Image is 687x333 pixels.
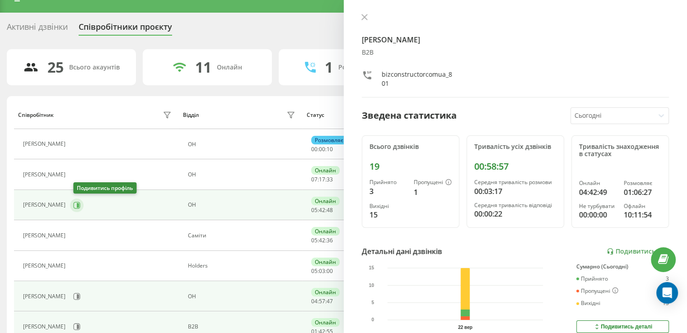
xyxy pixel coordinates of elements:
text: 0 [371,317,374,322]
div: [PERSON_NAME] [23,141,68,147]
span: 07 [311,176,318,183]
span: 42 [319,206,325,214]
div: [PERSON_NAME] [23,171,68,178]
span: 42 [319,236,325,244]
div: Онлайн [311,258,340,266]
div: ОН [188,141,298,148]
div: 3 [666,276,669,282]
div: : : [311,207,333,213]
div: 19 [369,161,452,172]
div: Саміти [188,232,298,239]
div: Офлайн [624,203,661,209]
text: 5 [371,300,374,305]
span: 17 [319,176,325,183]
div: Онлайн [579,180,617,186]
span: 36 [327,236,333,244]
div: Онлайн [311,166,340,175]
span: 00 [311,145,318,153]
span: 48 [327,206,333,214]
div: Вихідні [576,300,600,306]
div: Співробітники проєкту [79,22,172,36]
div: ОН [188,171,298,178]
div: Співробітник [18,112,54,118]
div: Сумарно (Сьогодні) [576,264,669,270]
div: 15 [369,209,407,220]
span: 03 [319,267,325,275]
span: 04 [311,297,318,305]
div: 11 [195,59,211,76]
div: 3 [369,186,407,197]
div: Holders [188,263,298,269]
div: Open Intercom Messenger [656,282,678,304]
div: 00:00:00 [579,209,617,220]
div: 10:11:54 [624,209,661,220]
text: 22 вер [458,325,472,330]
div: [PERSON_NAME] [23,263,68,269]
div: 1 [325,59,333,76]
div: Подивитись деталі [593,323,652,330]
div: Вихідні [369,203,407,209]
div: ОН [188,202,298,208]
span: 47 [327,297,333,305]
h4: [PERSON_NAME] [362,34,669,45]
span: 10 [327,145,333,153]
div: Відділ [183,112,199,118]
div: : : [311,298,333,305]
div: Онлайн [311,227,340,236]
span: 05 [311,267,318,275]
div: Тривалість знаходження в статусах [579,143,661,158]
div: Статус [307,112,324,118]
span: 05 [311,206,318,214]
div: Тривалість усіх дзвінків [474,143,556,151]
span: 00 [327,267,333,275]
span: 00 [319,145,325,153]
a: Подивитись звіт [607,248,669,255]
div: [PERSON_NAME] [23,293,68,300]
div: [PERSON_NAME] [23,202,68,208]
div: Активні дзвінки [7,22,68,36]
div: Онлайн [311,318,340,327]
div: ОН [188,293,298,300]
div: : : [311,146,333,153]
div: : : [311,176,333,183]
div: Розмовляє [624,180,661,186]
div: Розмовляє [311,136,347,144]
div: bizconstructorcomua_801 [382,70,452,88]
div: Пропущені [576,287,618,295]
text: 15 [369,265,374,270]
div: Розмовляють [338,64,382,71]
span: 05 [311,236,318,244]
div: Всього дзвінків [369,143,452,151]
div: 25 [47,59,64,76]
div: Пропущені [414,179,452,186]
div: : : [311,237,333,244]
div: [PERSON_NAME] [23,324,68,330]
div: Прийнято [369,179,407,185]
span: 33 [327,176,333,183]
div: : : [311,268,333,274]
div: Зведена статистика [362,109,457,122]
div: Онлайн [311,197,340,205]
div: Середня тривалість відповіді [474,202,556,208]
div: [PERSON_NAME] [23,232,68,239]
div: В2В [188,324,298,330]
div: 1 [414,187,452,198]
button: Подивитись деталі [576,320,669,333]
div: 04:42:49 [579,187,617,198]
div: 15 [663,300,669,306]
div: 01:06:27 [624,187,661,198]
div: В2В [362,49,669,56]
div: Онлайн [217,64,242,71]
div: Не турбувати [579,203,617,209]
div: Детальні дані дзвінків [362,246,442,257]
span: 57 [319,297,325,305]
text: 10 [369,283,374,288]
div: Онлайн [311,288,340,296]
div: Подивитись профіль [73,182,136,194]
div: 00:58:57 [474,161,556,172]
div: 00:00:22 [474,208,556,219]
div: 00:03:17 [474,186,556,197]
div: Середня тривалість розмови [474,179,556,185]
div: Прийнято [576,276,608,282]
div: Всього акаунтів [69,64,120,71]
